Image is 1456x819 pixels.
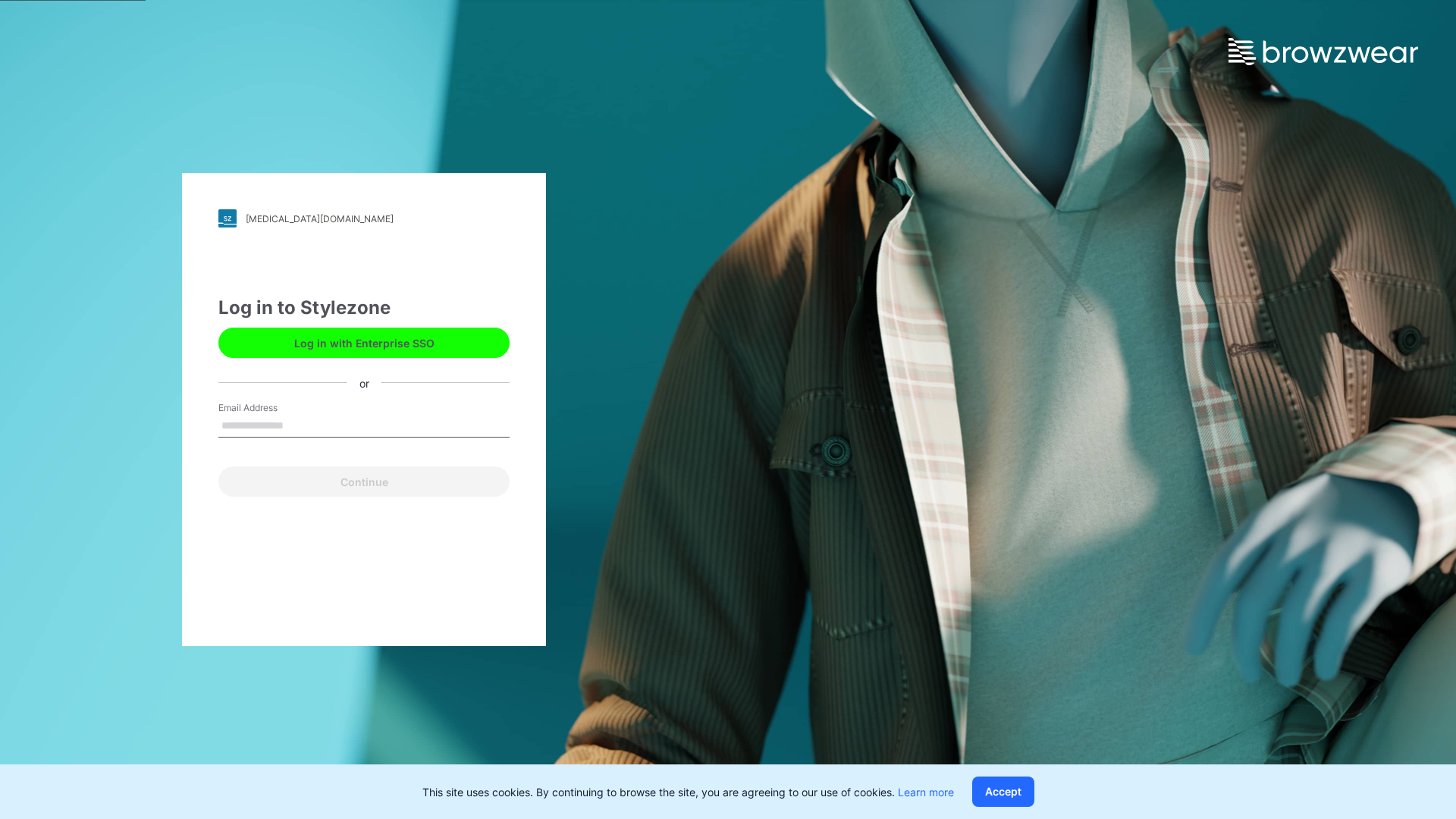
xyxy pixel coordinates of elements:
[422,784,954,800] p: This site uses cookies. By continuing to browse the site, you are agreeing to our use of cookies.
[218,294,510,322] div: Log in to Stylezone
[246,213,394,224] div: [MEDICAL_DATA][DOMAIN_NAME]
[347,375,381,391] div: or
[1228,38,1418,65] img: browzwear-logo.e42bd6dac1945053ebaf764b6aa21510.svg
[898,786,954,799] a: Learn more
[972,777,1034,807] button: Accept
[218,209,237,227] img: stylezone-logo.562084cfcfab977791bfbf7441f1a819.svg
[218,328,510,358] button: Log in with Enterprise SSO
[218,209,510,227] a: [MEDICAL_DATA][DOMAIN_NAME]
[218,401,325,415] label: Email Address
